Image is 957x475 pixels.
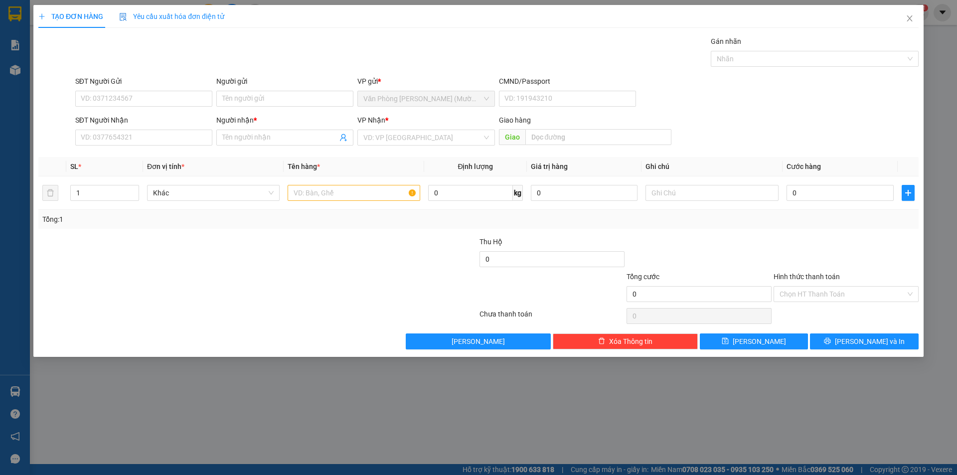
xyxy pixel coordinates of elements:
input: Ghi Chú [646,185,779,201]
input: VD: Bàn, Ghế [288,185,420,201]
span: plus [902,189,914,197]
div: Chưa thanh toán [478,309,626,326]
div: Người nhận [216,115,353,126]
img: icon [119,13,127,21]
span: Thu Hộ [479,238,502,246]
span: [PERSON_NAME] [452,336,505,347]
div: Người gửi [216,76,353,87]
div: Tổng: 1 [42,214,369,225]
span: [PERSON_NAME] [733,336,787,347]
span: VP Nhận [358,116,386,124]
span: TẠO ĐƠN HÀNG [38,12,103,20]
label: Hình thức thanh toán [774,273,840,281]
div: CMND/Passport [499,76,636,87]
div: SĐT Người Gửi [75,76,212,87]
span: Văn Phòng Trần Phú (Mường Thanh) [364,91,489,106]
li: (c) 2017 [84,47,137,60]
span: Giao [499,129,525,145]
span: Giá trị hàng [531,162,568,170]
button: Close [896,5,924,33]
span: Cước hàng [787,162,821,170]
button: [PERSON_NAME] [406,333,551,349]
img: logo.jpg [12,12,62,62]
span: Tổng cước [627,273,659,281]
b: BIÊN NHẬN GỬI HÀNG [64,14,96,79]
button: plus [902,185,915,201]
button: delete [42,185,58,201]
label: Gán nhãn [711,37,741,45]
span: plus [38,13,45,20]
span: delete [598,337,605,345]
img: logo.jpg [108,12,132,36]
input: Dọc đường [525,129,671,145]
span: Khác [153,185,274,200]
span: save [722,337,729,345]
span: kg [513,185,523,201]
input: 0 [531,185,638,201]
span: Tên hàng [288,162,320,170]
span: close [906,14,914,22]
div: VP gửi [358,76,495,87]
span: Đơn vị tính [147,162,184,170]
button: save[PERSON_NAME] [700,333,808,349]
th: Ghi chú [642,157,783,176]
span: Định lượng [458,162,493,170]
span: Yêu cầu xuất hóa đơn điện tử [119,12,224,20]
span: Xóa Thông tin [609,336,652,347]
span: printer [824,337,831,345]
b: [PERSON_NAME] [12,64,56,111]
span: Giao hàng [499,116,531,124]
span: SL [70,162,78,170]
button: printer[PERSON_NAME] và In [810,333,919,349]
button: deleteXóa Thông tin [553,333,698,349]
b: [DOMAIN_NAME] [84,38,137,46]
div: SĐT Người Nhận [75,115,212,126]
span: [PERSON_NAME] và In [835,336,905,347]
span: user-add [340,134,348,142]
